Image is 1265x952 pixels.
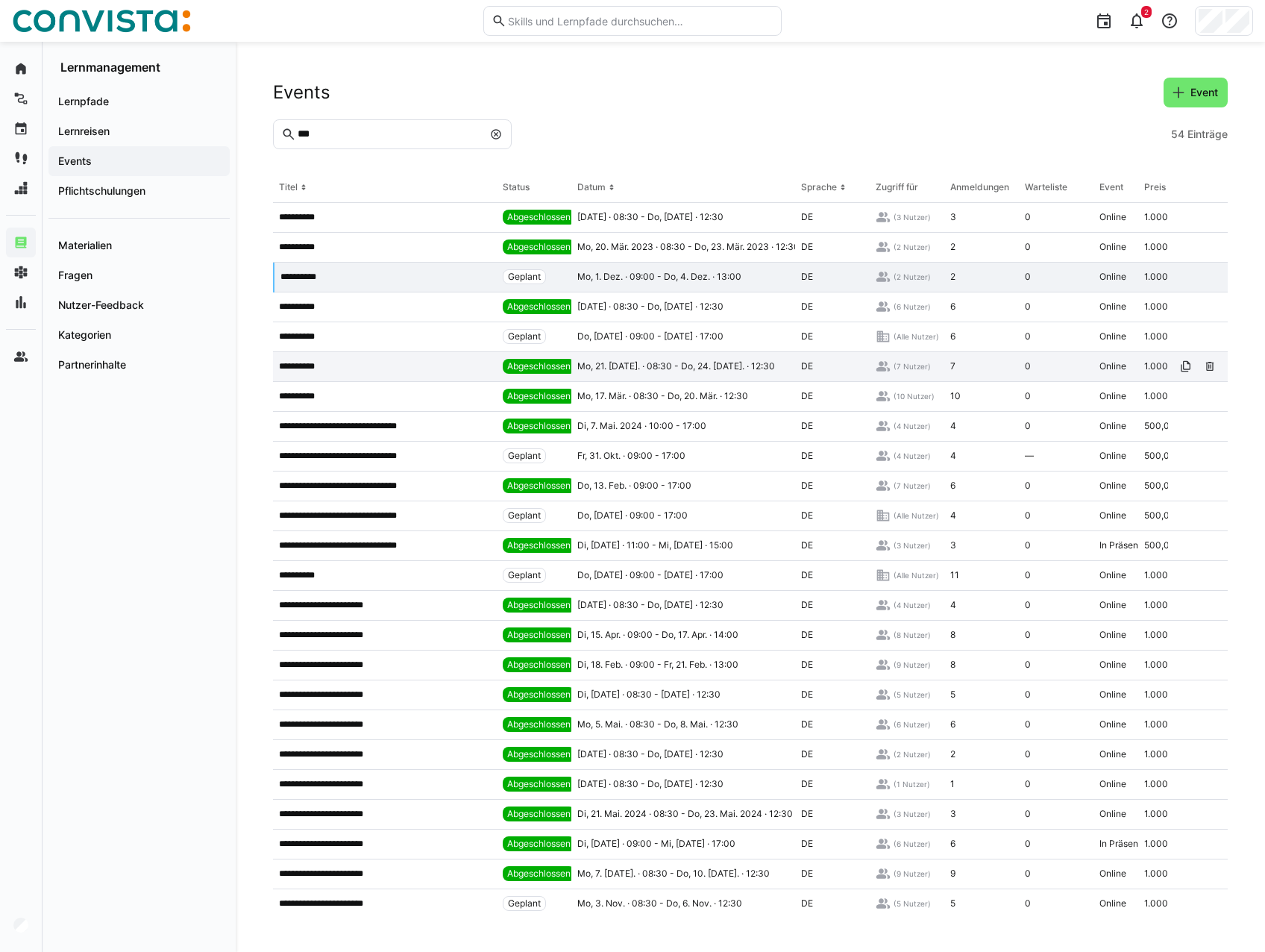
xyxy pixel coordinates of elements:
[577,181,606,193] div: Datum
[507,301,571,313] span: Abgeschlossen
[950,718,955,730] span: 6
[1144,778,1190,790] span: 1.000,00 €
[894,272,931,282] span: (2 Nutzer)
[1164,78,1228,107] button: Event
[801,689,813,701] span: DE
[1099,450,1126,462] span: Online
[1025,331,1031,342] span: 0
[1025,778,1031,790] span: 0
[950,301,955,313] span: 6
[1099,808,1126,820] span: Online
[894,540,931,551] span: (3 Nutzer)
[1025,629,1031,641] span: 0
[1144,480,1184,492] span: 500,00 €
[1099,480,1126,492] span: Online
[894,391,935,401] span: (10 Nutzer)
[950,420,956,432] span: 4
[507,689,571,701] span: Abgeschlossen
[577,450,685,462] span: Fr, 31. Okt. · 09:00 - 17:00
[894,331,939,342] span: (Alle Nutzer)
[1144,510,1184,522] span: 500,00 €
[894,570,939,580] span: (Alle Nutzer)
[894,480,931,491] span: (7 Nutzer)
[1144,360,1190,372] span: 1.000,00 €
[801,748,813,760] span: DE
[1025,420,1031,432] span: 0
[577,778,723,790] span: [DATE] · 08:30 - Do, [DATE] · 12:30
[801,718,813,730] span: DE
[577,539,733,551] span: Di, [DATE] · 11:00 - Mi, [DATE] · 15:00
[507,539,571,551] span: Abgeschlossen
[1099,748,1126,760] span: Online
[1099,659,1126,671] span: Online
[801,241,813,253] span: DE
[507,420,571,432] span: Abgeschlossen
[507,241,571,253] span: Abgeschlossen
[507,718,571,730] span: Abgeschlossen
[801,480,813,492] span: DE
[1025,390,1031,402] span: 0
[1025,659,1031,671] span: 0
[577,331,723,342] span: Do, [DATE] · 09:00 - [DATE] · 17:00
[950,778,955,790] span: 1
[801,301,813,313] span: DE
[577,360,775,372] span: Mo, 21. [DATE]. · 08:30 - Do, 24. [DATE]. · 12:30
[1099,181,1123,193] div: Event
[801,331,813,342] span: DE
[508,569,541,581] span: Geplant
[1025,181,1067,193] div: Warteliste
[1025,241,1031,253] span: 0
[577,480,691,492] span: Do, 13. Feb. · 09:00 - 17:00
[1099,868,1126,880] span: Online
[950,659,955,671] span: 8
[507,659,571,671] span: Abgeschlossen
[1025,898,1031,909] span: 0
[1025,450,1034,462] span: —
[577,241,800,253] span: Mo, 20. Mär. 2023 · 08:30 - Do, 23. Mär. 2023 · 12:30
[1025,569,1031,581] span: 0
[1025,838,1031,850] span: 0
[1099,510,1126,522] span: Online
[894,242,931,252] span: (2 Nutzer)
[894,719,931,730] span: (6 Nutzer)
[1099,689,1126,701] span: Online
[801,271,813,283] span: DE
[894,451,931,461] span: (4 Nutzer)
[577,748,723,760] span: [DATE] · 08:30 - Do, [DATE] · 12:30
[950,360,955,372] span: 7
[507,868,571,880] span: Abgeschlossen
[1144,450,1184,462] span: 500,00 €
[950,748,955,760] span: 2
[801,181,837,193] div: Sprache
[801,450,813,462] span: DE
[577,599,723,611] span: [DATE] · 08:30 - Do, [DATE] · 12:30
[950,898,955,909] span: 5
[1025,539,1031,551] span: 0
[1144,868,1190,880] span: 1.000,00 €
[1144,808,1190,820] span: 1.000,00 €
[507,629,571,641] span: Abgeschlossen
[950,390,961,402] span: 10
[1099,599,1126,611] span: Online
[577,629,738,641] span: Di, 15. Apr. · 09:00 - Do, 17. Apr. · 14:00
[1099,390,1126,402] span: Online
[507,808,571,820] span: Abgeschlossen
[1099,629,1126,641] span: Online
[1144,689,1190,701] span: 1.000,00 €
[507,211,571,223] span: Abgeschlossen
[801,898,813,909] span: DE
[577,510,688,522] span: Do, [DATE] · 09:00 - 17:00
[1099,778,1126,790] span: Online
[1025,718,1031,730] span: 0
[279,181,298,193] div: Titel
[1144,659,1190,671] span: 1.000,00 €
[950,838,955,850] span: 6
[1099,539,1143,551] span: In Präsenz
[1144,599,1190,611] span: 1.000,00 €
[1099,301,1126,313] span: Online
[1099,271,1126,283] span: Online
[507,838,571,850] span: Abgeschlossen
[801,390,813,402] span: DE
[1025,808,1031,820] span: 0
[507,599,571,611] span: Abgeschlossen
